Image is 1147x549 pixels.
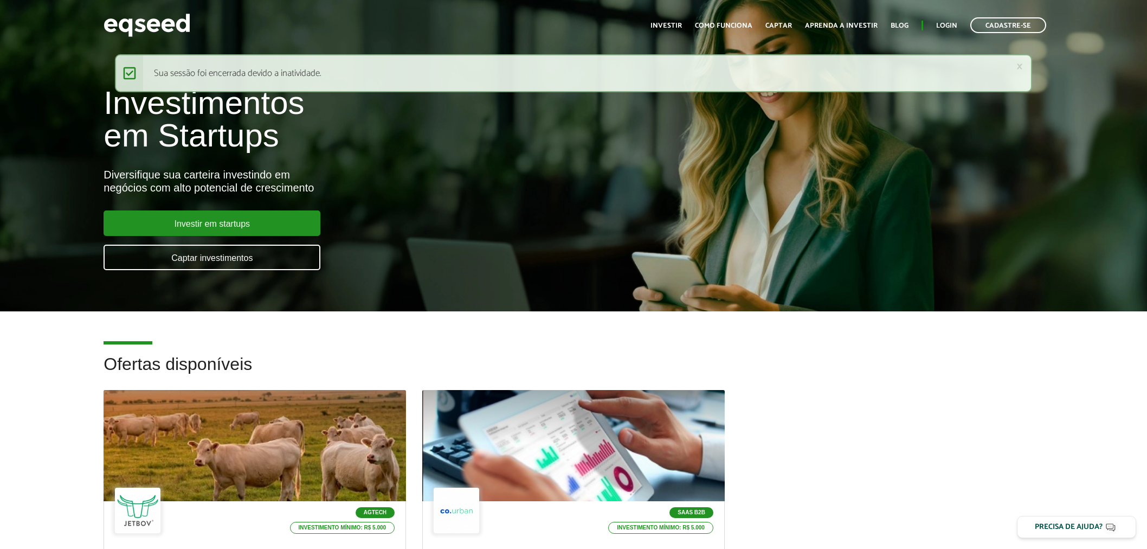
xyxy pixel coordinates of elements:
p: SaaS B2B [669,507,713,518]
a: Investir em startups [104,210,320,236]
a: Cadastre-se [970,17,1046,33]
a: Captar [765,22,792,29]
p: Investimento mínimo: R$ 5.000 [608,522,713,534]
a: × [1016,61,1023,72]
a: Blog [891,22,908,29]
a: Aprenda a investir [805,22,878,29]
a: Login [936,22,957,29]
p: Agtech [356,507,395,518]
div: Diversifique sua carteira investindo em negócios com alto potencial de crescimento [104,168,661,194]
img: EqSeed [104,11,190,40]
h2: Ofertas disponíveis [104,355,1043,390]
p: Investimento mínimo: R$ 5.000 [290,522,395,534]
a: Como funciona [695,22,752,29]
a: Captar investimentos [104,245,320,270]
div: Sua sessão foi encerrada devido a inatividade. [115,54,1033,92]
h1: Investimentos em Startups [104,87,661,152]
a: Investir [650,22,682,29]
